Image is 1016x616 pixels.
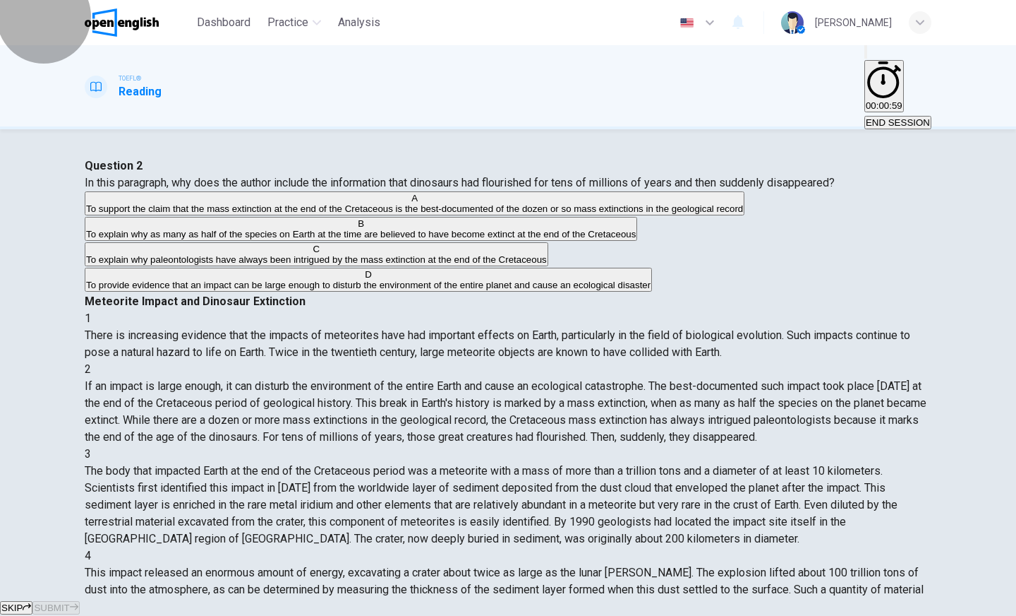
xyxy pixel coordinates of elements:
[85,361,931,378] div: 2
[86,254,547,265] span: To explain why paleontologists have always been intrigued by the mass extinction at the end of th...
[85,268,652,292] button: DTo provide evidence that an impact can be large enough to disturb the environment of the entire ...
[85,242,548,266] button: CTo explain why paleontologists have always been intrigued by the mass extinction at the end of t...
[864,60,904,112] button: 00:00:59
[85,293,931,310] h4: Meteorite Impact and Dinosaur Extinction
[866,117,930,128] span: END SESSION
[332,10,386,35] button: Analysis
[864,43,931,60] div: Mute
[191,10,256,35] button: Dashboard
[267,14,308,31] span: Practice
[85,547,931,564] div: 4
[815,14,892,31] div: [PERSON_NAME]
[86,244,547,254] div: C
[85,158,931,174] h4: Question 2
[119,73,141,83] span: TOEFL®
[32,601,79,615] button: SUBMIT
[338,14,380,31] span: Analysis
[864,116,931,129] button: END SESSION
[86,229,636,239] span: To explain why as many as half of the species on Earth at the time are believed to have become ex...
[262,10,327,35] button: Practice
[86,269,651,280] div: D
[86,218,636,229] div: B
[119,83,162,100] h1: Reading
[85,379,926,444] span: If an impact is large enough, it can disturb the environment of the entire Earth and cause an eco...
[85,464,897,545] span: The body that impacted Earth at the end of the Cretaceous period was a meteorite with a mass of m...
[85,328,910,359] span: There is increasing evidence that the impacts of meteorites have had important effects on Earth, ...
[866,100,902,111] span: 00:00:59
[1,603,23,613] span: SKIP
[86,193,743,203] div: A
[85,8,191,37] a: OpenEnglish logo
[197,14,250,31] span: Dashboard
[85,8,159,37] img: OpenEnglish logo
[85,446,931,463] div: 3
[85,217,637,241] button: BTo explain why as many as half of the species on Earth at the time are believed to have become e...
[85,310,931,327] div: 1
[85,191,744,215] button: ATo support the claim that the mass extinction at the end of the Cretaceous is the best-documente...
[86,280,651,290] span: To provide evidence that an impact can be large enough to disturb the environment of the entire p...
[85,176,835,189] span: In this paragraph, why does the author include the information that dinosaurs had flourished for ...
[34,603,69,613] span: SUBMIT
[781,11,804,34] img: Profile picture
[864,60,931,114] div: Hide
[86,203,743,214] span: To support the claim that the mass extinction at the end of the Cretaceous is the best-documented...
[678,18,696,28] img: en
